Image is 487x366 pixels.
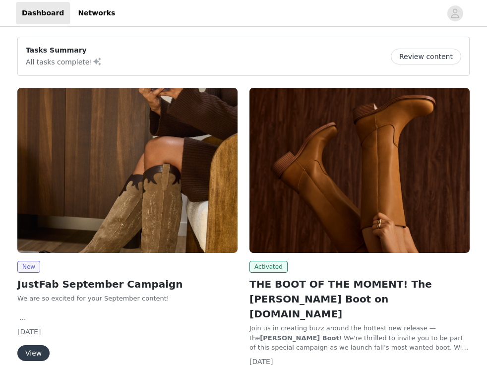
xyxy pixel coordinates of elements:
[26,56,102,67] p: All tasks complete!
[72,2,121,24] a: Networks
[17,328,41,336] span: [DATE]
[249,88,470,253] img: JustFab
[17,294,238,304] p: We are so excited for your September content!
[450,5,460,21] div: avatar
[16,2,70,24] a: Dashboard
[17,88,238,253] img: JustFab
[17,345,50,361] button: View
[249,261,288,273] span: Activated
[17,277,238,292] h2: JustFab September Campaign
[17,261,40,273] span: New
[249,358,273,366] span: [DATE]
[260,334,339,342] strong: [PERSON_NAME] Boot
[391,49,461,64] button: Review content
[17,350,50,357] a: View
[249,323,470,353] p: Join us in creating buzz around the hottest new release — the ! We're thrilled to invite you to b...
[26,45,102,56] p: Tasks Summary
[249,277,470,321] h2: THE BOOT OF THE MOMENT! The [PERSON_NAME] Boot on [DOMAIN_NAME]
